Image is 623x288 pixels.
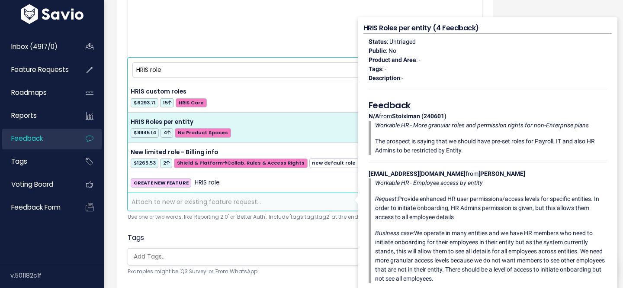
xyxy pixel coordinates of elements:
[11,203,61,212] span: Feedback form
[11,111,37,120] span: Reports
[2,175,72,194] a: Voting Board
[2,60,72,80] a: Feature Requests
[369,113,379,120] strong: N/A
[369,99,607,112] h5: Feedback
[401,74,403,81] span: -
[309,159,359,168] span: new default role
[160,98,174,107] span: 15
[363,23,612,34] h4: HRIS Roles per entity (4 Feedback)
[11,65,69,74] span: Feature Requests
[369,56,416,63] strong: Product and Area
[369,65,382,72] strong: Tags
[375,230,414,236] em: Business case:
[2,106,72,126] a: Reports
[19,4,86,24] img: logo-white.9d6f32f41409.svg
[2,197,72,217] a: Feedback form
[131,128,159,137] span: $8945.14
[131,148,218,156] span: New limited role - Billing info
[375,179,483,186] em: Workable HR - Employee access by entity
[369,47,386,54] strong: Public
[176,98,206,107] span: HRIS Core
[11,42,58,51] span: Inbox (4917/0)
[128,233,144,243] label: Tags
[131,159,158,168] span: $1265.53
[10,264,104,287] div: v.501182c1f
[11,88,47,97] span: Roadmaps
[375,194,607,222] p: Provide enhanced HR user permissions/access levels for specific entities. In order to initiate on...
[174,159,307,168] span: Shield & Platform Collab. Rules & Access Rights
[11,134,43,143] span: Feedback
[175,128,231,137] span: No Product Spaces
[375,195,398,202] em: Request:
[478,170,525,177] strong: [PERSON_NAME]
[375,229,607,283] p: We operate in many entities and we have HR members who need to initiate onboarding for their empl...
[2,83,72,103] a: Roadmaps
[160,159,172,168] span: 2
[2,37,72,57] a: Inbox (4917/0)
[11,180,53,189] span: Voting Board
[369,170,466,177] strong: [EMAIL_ADDRESS][DOMAIN_NAME]
[131,98,158,107] span: $6293.71
[2,129,72,149] a: Feedback
[128,267,482,276] small: Examples might be 'Q3 Survey' or 'From WhatsApp'
[131,87,186,96] span: HRIS custom roles
[369,38,387,45] strong: Status
[134,179,189,186] strong: CREATE NEW FEATURE
[128,213,482,222] small: Use one or two words, like 'Reporting 2.0' or 'Better Auth'. Include 'tags:tag1,tag2' at the end ...
[375,122,589,129] em: Workable HR - More granular roles and permission rights for non-Enterprise plans
[2,152,72,172] a: Tags
[131,118,193,126] span: HRIS Roles per entity
[369,74,400,81] strong: Description
[130,252,484,261] input: Add Tags...
[132,197,261,206] span: Attach to new or existing feature request...
[375,137,607,155] p: The prospect is saying that we should have pre-set roles for Payroll, IT and also HR Admins to be...
[161,128,173,137] span: 4
[195,178,220,188] span: HRIS role
[392,113,446,120] strong: Stoiximan (240601)
[11,157,27,166] span: Tags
